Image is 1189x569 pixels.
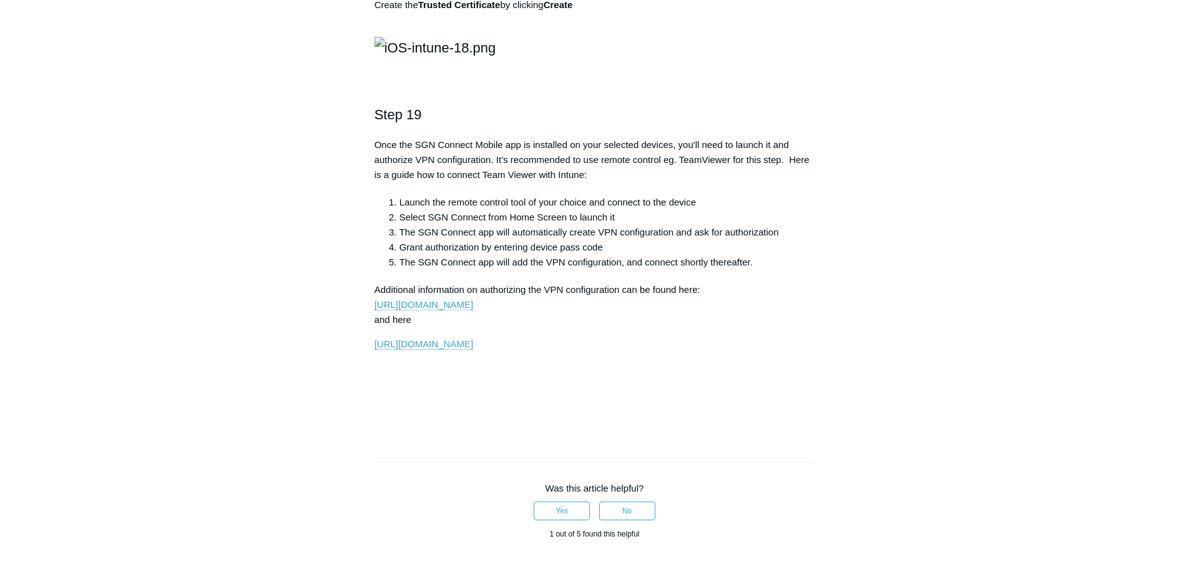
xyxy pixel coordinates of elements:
[546,483,644,493] span: Was this article helpful?
[599,502,655,520] button: This article was not helpful
[399,240,815,255] li: Grant authorization by entering device pass code
[399,255,815,270] li: The SGN Connect app will add the VPN configuration, and connect shortly thereafter.
[399,195,815,210] li: Launch the remote control tool of your choice and connect to the device
[549,530,639,538] span: 1 out of 5 found this helpful
[374,137,815,182] p: Once the SGN Connect Mobile app is installed on your selected devices, you'll need to launch it a...
[374,339,473,350] a: [URL][DOMAIN_NAME]
[374,299,473,310] a: [URL][DOMAIN_NAME]
[374,104,815,126] h2: Step 19
[399,210,815,225] li: Select SGN Connect from Home Screen to launch it
[374,37,496,59] img: iOS-intune-18.png
[399,225,815,240] li: The SGN Connect app will automatically create VPN configuration and ask for authorization
[374,282,815,327] p: Additional information on authorizing the VPN configuration can be found here: and here
[534,502,590,520] button: This article was helpful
